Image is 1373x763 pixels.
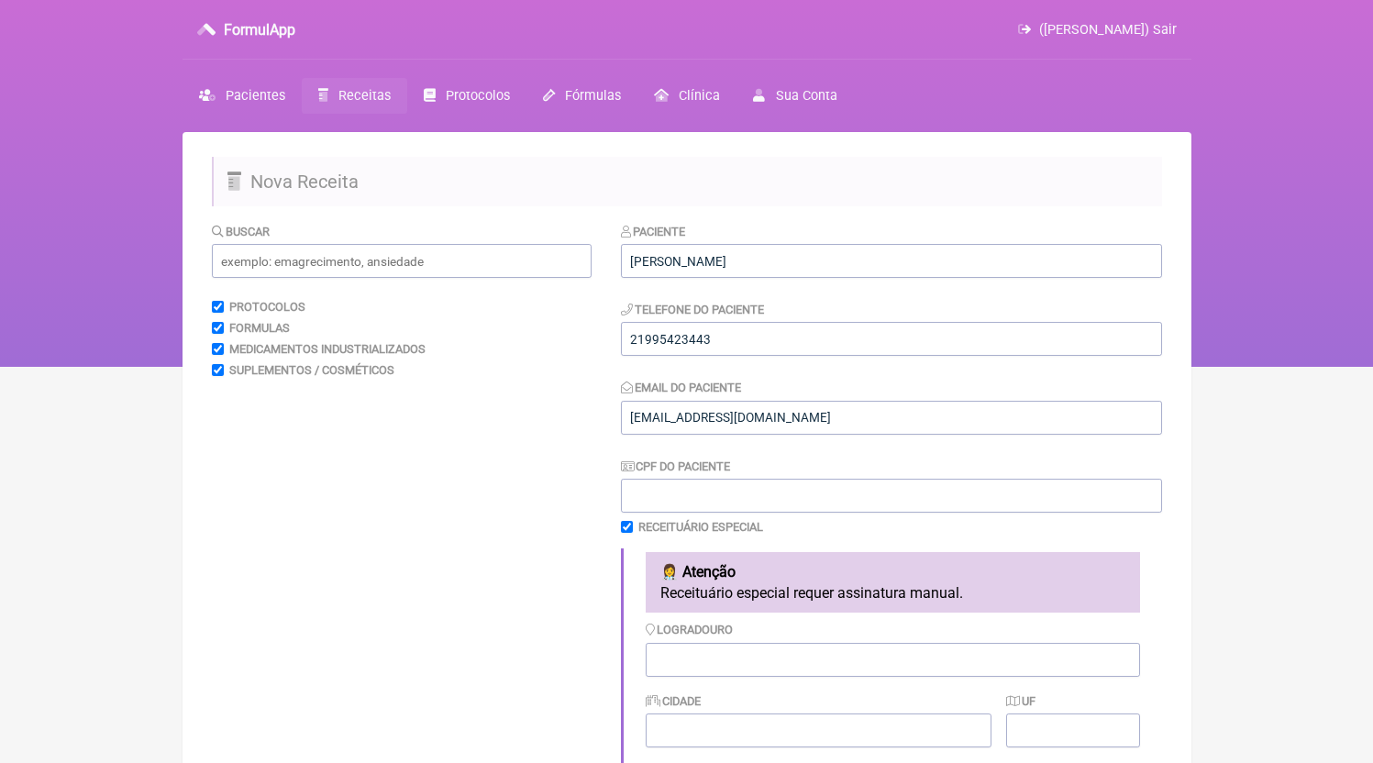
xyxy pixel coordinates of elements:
a: Protocolos [407,78,526,114]
label: Protocolos [229,300,305,314]
label: Telefone do Paciente [621,303,765,316]
span: Clínica [679,88,720,104]
label: CPF do Paciente [621,459,731,473]
span: Sua Conta [776,88,837,104]
a: Fórmulas [526,78,637,114]
a: Clínica [637,78,736,114]
span: Fórmulas [565,88,621,104]
label: Receituário Especial [638,520,763,534]
label: Buscar [212,225,271,238]
a: ([PERSON_NAME]) Sair [1018,22,1176,38]
span: Protocolos [446,88,510,104]
label: UF [1006,694,1035,708]
label: Suplementos / Cosméticos [229,363,394,377]
h2: Nova Receita [212,157,1162,206]
p: Receituário especial requer assinatura manual. [660,584,1125,602]
h3: FormulApp [224,21,295,39]
span: Receitas [338,88,391,104]
span: ([PERSON_NAME]) Sair [1039,22,1177,38]
span: Pacientes [226,88,285,104]
label: Medicamentos Industrializados [229,342,426,356]
label: Cidade [646,694,702,708]
label: Email do Paciente [621,381,742,394]
input: exemplo: emagrecimento, ansiedade [212,244,592,278]
label: Logradouro [646,623,734,636]
label: Formulas [229,321,290,335]
a: Receitas [302,78,407,114]
label: Paciente [621,225,686,238]
h4: 👩‍⚕️ Atenção [660,563,1125,581]
a: Sua Conta [736,78,853,114]
a: Pacientes [183,78,302,114]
